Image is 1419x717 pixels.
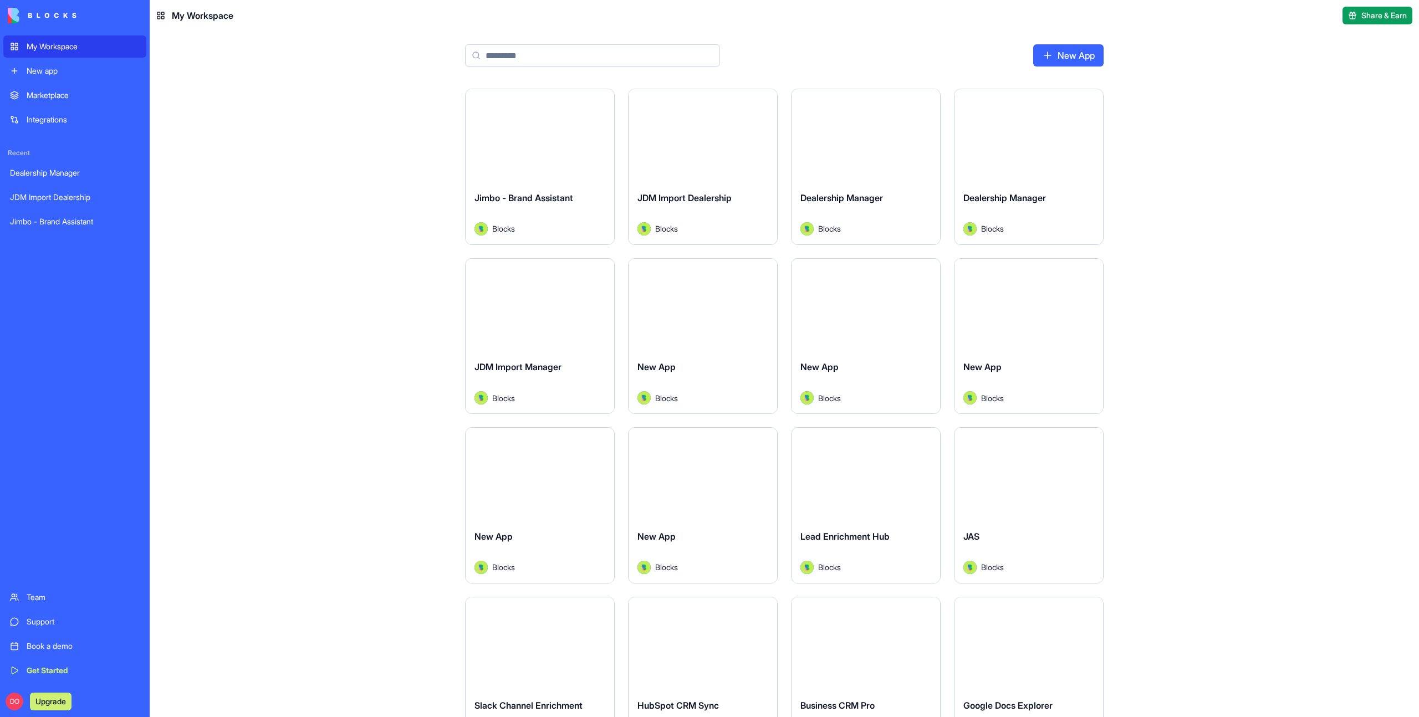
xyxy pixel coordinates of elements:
span: Blocks [981,223,1004,234]
a: Marketplace [3,84,146,106]
span: New App [474,531,513,542]
span: Share & Earn [1361,10,1407,21]
a: Team [3,586,146,608]
div: Get Started [27,665,140,676]
a: New AppAvatarBlocks [628,427,778,583]
a: JASAvatarBlocks [954,427,1104,583]
a: Jimbo - Brand AssistantAvatarBlocks [465,89,615,245]
img: Avatar [637,391,651,404]
a: My Workspace [3,35,146,58]
span: JAS [963,531,979,542]
img: Avatar [637,222,651,235]
span: Blocks [655,223,678,234]
span: Dealership Manager [800,192,883,203]
span: Blocks [655,392,678,404]
a: Get Started [3,659,146,682]
span: Blocks [818,561,841,573]
div: Team [27,592,140,603]
span: Dealership Manager [963,192,1046,203]
a: New App [1033,44,1104,66]
a: JDM Import DealershipAvatarBlocks [628,89,778,245]
span: Jimbo - Brand Assistant [474,192,573,203]
div: My Workspace [27,41,140,52]
span: Google Docs Explorer [963,700,1053,711]
span: Slack Channel Enrichment [474,700,583,711]
span: New App [637,361,676,372]
a: New app [3,60,146,82]
a: JDM Import Dealership [3,186,146,208]
div: Jimbo - Brand Assistant [10,216,140,227]
a: Dealership ManagerAvatarBlocks [954,89,1104,245]
img: Avatar [963,391,977,404]
span: My Workspace [172,9,233,22]
span: JDM Import Dealership [637,192,732,203]
span: JDM Import Manager [474,361,562,372]
button: Upgrade [30,693,72,710]
img: Avatar [637,561,651,574]
span: New App [637,531,676,542]
a: New AppAvatarBlocks [628,258,778,414]
img: Avatar [963,561,977,574]
span: Blocks [492,392,515,404]
a: Jimbo - Brand Assistant [3,211,146,233]
span: Blocks [655,561,678,573]
span: New App [963,361,1002,372]
a: Dealership ManagerAvatarBlocks [791,89,941,245]
img: Avatar [800,561,814,574]
img: Avatar [474,222,488,235]
img: Avatar [963,222,977,235]
img: Avatar [800,222,814,235]
a: New AppAvatarBlocks [954,258,1104,414]
div: Integrations [27,114,140,125]
span: Recent [3,148,146,157]
span: Blocks [492,223,515,234]
span: Blocks [981,561,1004,573]
img: logo [8,8,76,23]
img: Avatar [474,391,488,404]
div: Book a demo [27,641,140,652]
span: New App [800,361,839,372]
div: Dealership Manager [10,167,140,178]
a: Upgrade [30,695,72,706]
div: New app [27,65,140,76]
div: Marketplace [27,90,140,101]
span: HubSpot CRM Sync [637,700,719,711]
div: Support [27,616,140,627]
div: JDM Import Dealership [10,192,140,203]
img: Avatar [800,391,814,404]
a: Book a demo [3,635,146,657]
span: Blocks [492,561,515,573]
span: DO [6,693,23,710]
span: Blocks [981,392,1004,404]
a: JDM Import ManagerAvatarBlocks [465,258,615,414]
a: New AppAvatarBlocks [465,427,615,583]
a: Lead Enrichment HubAvatarBlocks [791,427,941,583]
img: Avatar [474,561,488,574]
button: Share & Earn [1343,7,1412,24]
a: Support [3,611,146,633]
span: Lead Enrichment Hub [800,531,890,542]
a: Integrations [3,109,146,131]
a: New AppAvatarBlocks [791,258,941,414]
span: Blocks [818,223,841,234]
a: Dealership Manager [3,162,146,184]
span: Blocks [818,392,841,404]
span: Business CRM Pro [800,700,875,711]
